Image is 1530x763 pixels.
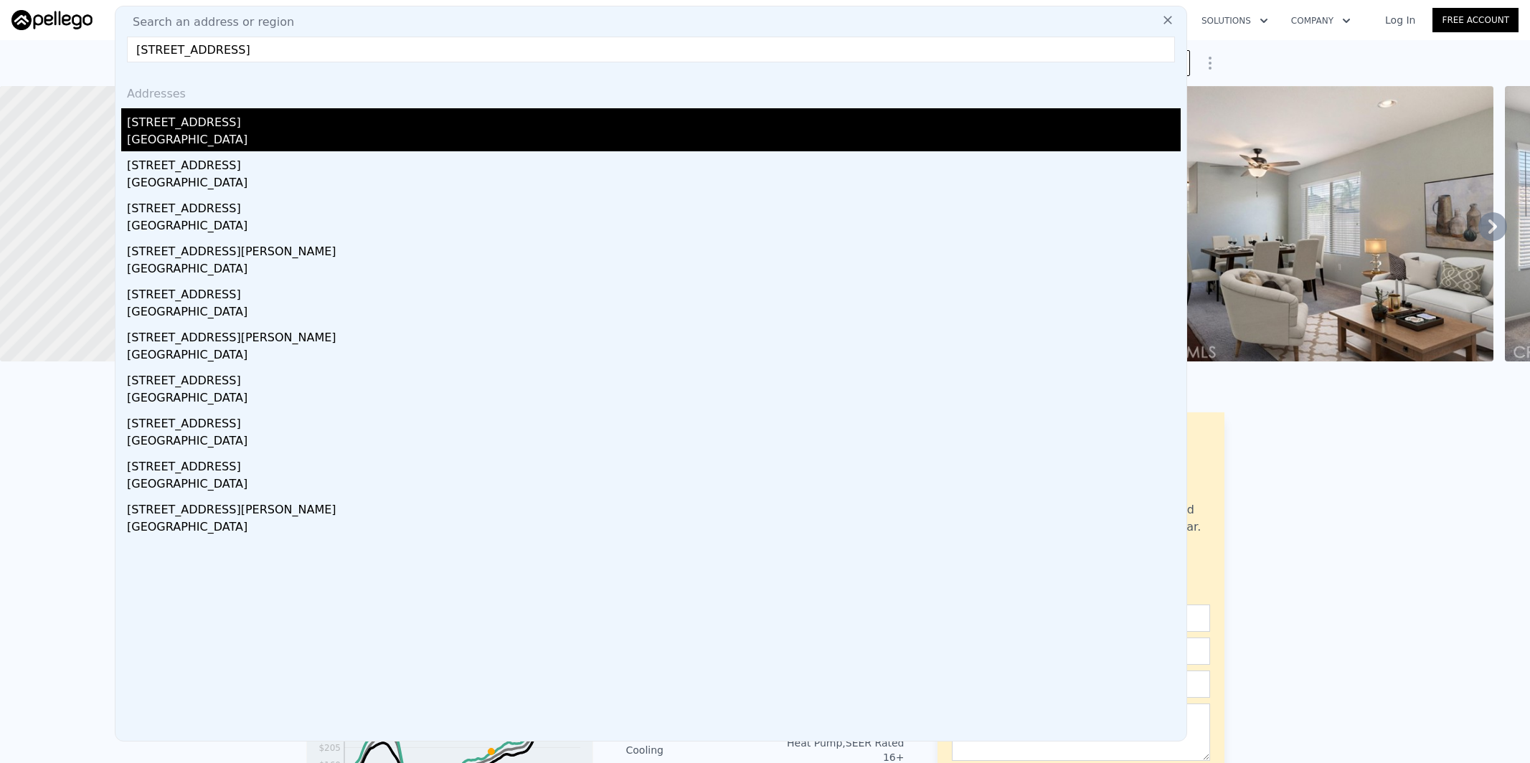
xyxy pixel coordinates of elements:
div: Cooling [626,743,765,757]
div: [STREET_ADDRESS] [127,409,1181,432]
tspan: $205 [318,743,341,753]
div: [GEOGRAPHIC_DATA] [127,475,1181,496]
div: [GEOGRAPHIC_DATA] [127,518,1181,539]
img: Pellego [11,10,93,30]
div: [STREET_ADDRESS][PERSON_NAME] [127,496,1181,518]
div: [GEOGRAPHIC_DATA] [127,260,1181,280]
a: Free Account [1432,8,1519,32]
div: [STREET_ADDRESS] [127,366,1181,389]
div: [GEOGRAPHIC_DATA] [127,217,1181,237]
button: Show Options [1196,49,1224,77]
span: Search an address or region [121,14,294,31]
div: [STREET_ADDRESS] [127,108,1181,131]
div: [GEOGRAPHIC_DATA] [127,303,1181,323]
div: [STREET_ADDRESS] [127,452,1181,475]
input: Enter an address, city, region, neighborhood or zip code [127,37,1175,62]
div: [GEOGRAPHIC_DATA] [127,131,1181,151]
img: Sale: 167670066 Parcel: 26532389 [1081,86,1494,361]
div: [STREET_ADDRESS] [127,151,1181,174]
button: Company [1280,8,1362,34]
div: [STREET_ADDRESS][PERSON_NAME] [127,323,1181,346]
div: [GEOGRAPHIC_DATA] [127,432,1181,452]
a: Log In [1368,13,1432,27]
button: Solutions [1190,8,1280,34]
div: [GEOGRAPHIC_DATA] [127,389,1181,409]
div: [STREET_ADDRESS] [127,280,1181,303]
div: [STREET_ADDRESS][PERSON_NAME] [127,237,1181,260]
div: [GEOGRAPHIC_DATA] [127,346,1181,366]
div: Addresses [121,74,1181,108]
div: [STREET_ADDRESS] [127,194,1181,217]
div: [GEOGRAPHIC_DATA] [127,174,1181,194]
